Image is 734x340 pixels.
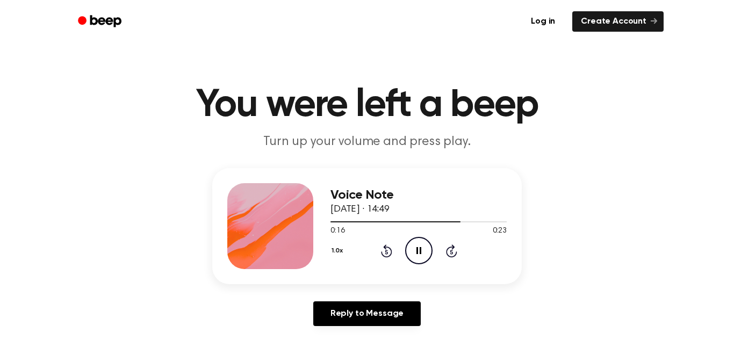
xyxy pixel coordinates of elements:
a: Create Account [572,11,664,32]
a: Log in [520,9,566,34]
span: 0:23 [493,226,507,237]
h3: Voice Note [330,188,507,202]
span: 0:16 [330,226,344,237]
button: 1.0x [330,242,347,260]
p: Turn up your volume and press play. [161,133,573,151]
a: Reply to Message [313,301,421,326]
h1: You were left a beep [92,86,642,125]
a: Beep [70,11,131,32]
span: [DATE] · 14:49 [330,205,390,214]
